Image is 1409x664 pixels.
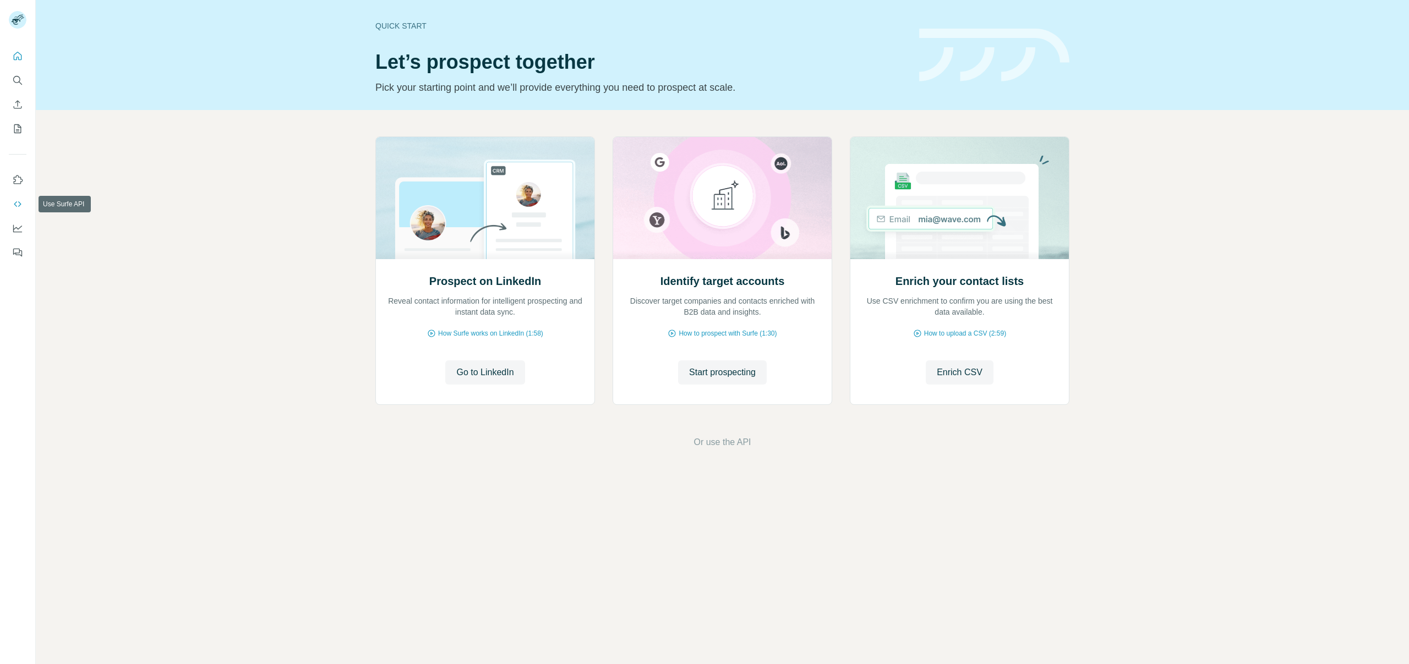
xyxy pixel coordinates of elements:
img: banner [919,29,1069,82]
p: Discover target companies and contacts enriched with B2B data and insights. [624,295,821,317]
span: Enrich CSV [937,366,982,379]
button: Enrich CSV [9,95,26,114]
h2: Prospect on LinkedIn [429,273,541,289]
span: How to prospect with Surfe (1:30) [679,328,777,338]
button: Or use the API [693,436,751,449]
button: Quick start [9,46,26,66]
span: How Surfe works on LinkedIn (1:58) [438,328,543,338]
h1: Let’s prospect together [375,51,906,73]
button: Start prospecting [678,360,767,385]
button: Go to LinkedIn [445,360,525,385]
p: Reveal contact information for intelligent prospecting and instant data sync. [387,295,583,317]
button: Dashboard [9,218,26,238]
h2: Enrich your contact lists [895,273,1024,289]
button: Enrich CSV [926,360,993,385]
img: Identify target accounts [613,137,832,259]
span: How to upload a CSV (2:59) [924,328,1006,338]
span: Go to LinkedIn [456,366,514,379]
button: Search [9,70,26,90]
p: Pick your starting point and we’ll provide everything you need to prospect at scale. [375,80,906,95]
img: Prospect on LinkedIn [375,137,595,259]
button: Feedback [9,243,26,262]
img: Enrich your contact lists [850,137,1069,259]
button: Use Surfe API [9,194,26,214]
button: My lists [9,119,26,139]
p: Use CSV enrichment to confirm you are using the best data available. [861,295,1058,317]
span: Start prospecting [689,366,756,379]
div: Quick start [375,20,906,31]
button: Use Surfe on LinkedIn [9,170,26,190]
h2: Identify target accounts [660,273,785,289]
